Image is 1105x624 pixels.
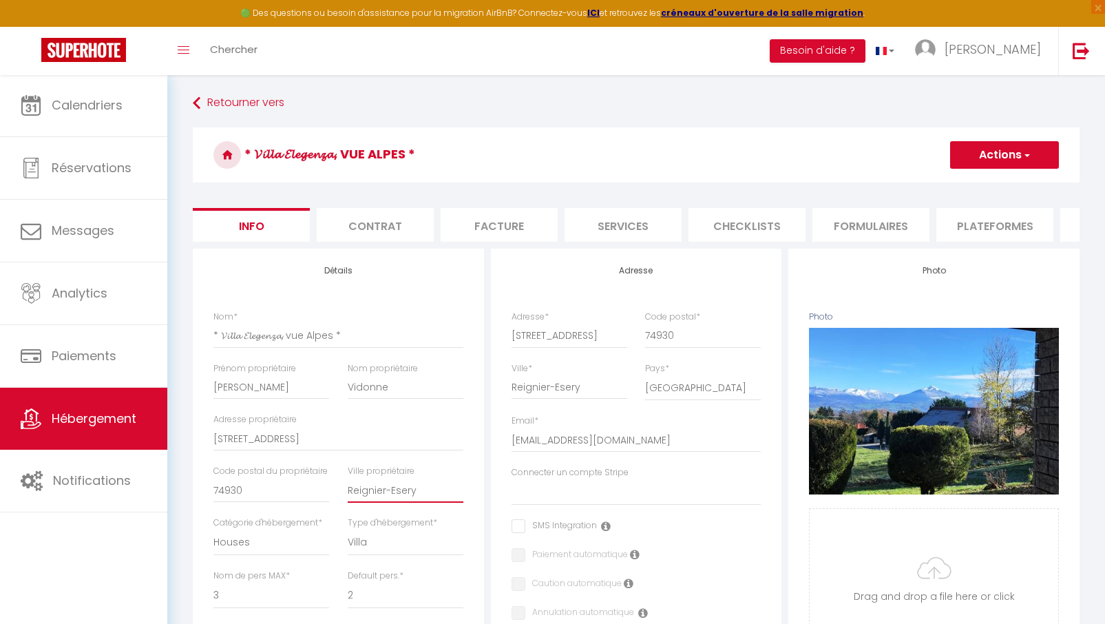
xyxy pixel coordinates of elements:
h4: Adresse [512,266,761,275]
label: Paiement automatique [525,548,628,563]
a: Retourner vers [193,91,1080,116]
iframe: Chat [1046,562,1095,614]
label: Caution automatique [525,577,622,592]
label: Prénom propriétaire [213,362,296,375]
li: Services [565,208,682,242]
label: Photo [809,311,833,324]
h3: * 𝓥𝓲𝓵𝓵𝓪 𝓔𝓵𝓮𝓰𝓮𝓷𝔃𝓪, vue Alpes * [193,127,1080,183]
span: Paiements [52,347,116,364]
label: Ville propriétaire [348,465,414,478]
span: Hébergement [52,410,136,427]
a: Chercher [200,27,268,75]
h4: Photo [809,266,1059,275]
label: Ville [512,362,532,375]
li: Info [193,208,310,242]
h4: Détails [213,266,463,275]
label: Pays [645,362,669,375]
label: Nom [213,311,238,324]
label: Code postal du propriétaire [213,465,328,478]
img: Super Booking [41,38,126,62]
span: Calendriers [52,96,123,114]
li: Formulaires [812,208,929,242]
img: ... [915,39,936,60]
button: Besoin d'aide ? [770,39,865,63]
button: Actions [950,141,1059,169]
label: Nom propriétaire [348,362,418,375]
label: Adresse propriétaire [213,413,297,426]
li: Checklists [688,208,806,242]
span: Réservations [52,159,131,176]
label: Adresse [512,311,549,324]
label: Nom de pers MAX [213,570,290,583]
label: Connecter un compte Stripe [512,466,629,479]
span: Notifications [53,472,131,489]
span: Messages [52,222,114,239]
a: créneaux d'ouverture de la salle migration [661,7,863,19]
label: Catégorie d'hébergement [213,517,322,530]
a: ... [PERSON_NAME] [905,27,1058,75]
label: Code postal [645,311,700,324]
span: [PERSON_NAME] [945,41,1041,58]
li: Facture [441,208,558,242]
span: Chercher [210,42,257,56]
button: Ouvrir le widget de chat LiveChat [11,6,52,47]
img: logout [1073,42,1090,59]
li: Contrat [317,208,434,242]
label: Default pers. [348,570,403,583]
label: Type d'hébergement [348,517,437,530]
a: ICI [587,7,600,19]
label: Email [512,415,538,428]
span: Analytics [52,284,107,302]
li: Plateformes [936,208,1053,242]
